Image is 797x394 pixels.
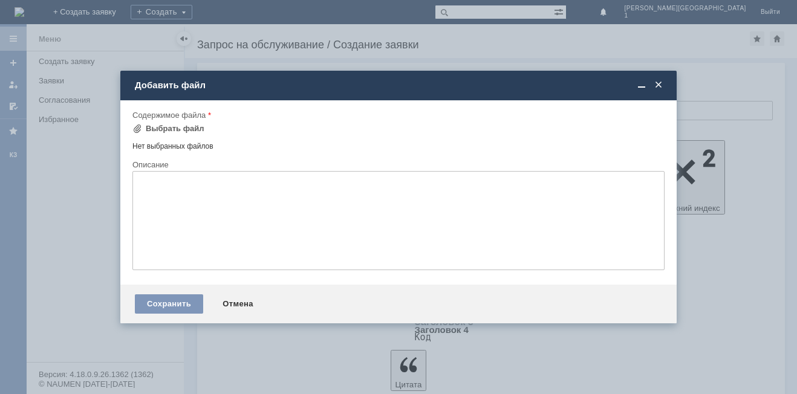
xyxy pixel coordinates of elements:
[132,137,665,151] div: Нет выбранных файлов
[636,80,648,91] span: Свернуть (Ctrl + M)
[652,80,665,91] span: Закрыть
[5,15,174,82] span: [DATE] покупатель взяла с полки Тушь для ресниц Luxury эффект умножения с аргановым маслом 12 мл ...
[135,80,665,91] div: Добавить файл
[5,5,59,15] span: Добрый день!
[132,161,662,169] div: Описание
[146,124,204,134] div: Выбрать файл
[132,111,662,119] div: Содержимое файла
